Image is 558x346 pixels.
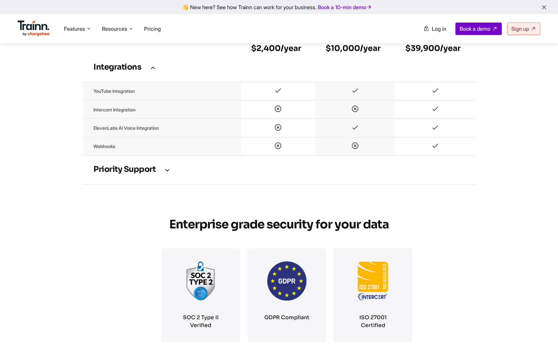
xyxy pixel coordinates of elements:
iframe: Chat Widget [525,315,558,346]
img: ISO [353,261,393,301]
td: ElevenLabs AI Voice Integration [83,119,241,137]
td: YouTube Integration [83,82,241,100]
a: Sign up [507,23,540,35]
h3: ISO 27001 Certified [347,314,399,329]
a: Book a 10-min demo [317,3,373,12]
span: Sign up [511,25,529,32]
div: 👋 New here? See how Trainn can work for your business. [4,4,554,10]
h3: Priority support [93,166,465,173]
span: Book a demo [460,25,490,32]
span: Log in [432,25,446,32]
h6: $2,400/year [251,43,305,54]
h3: SOC 2 Type II Verified [174,314,227,329]
h6: $39,900/year [405,43,465,54]
span: Resources [102,25,127,32]
h3: Integrations [93,64,465,71]
a: Pricing [144,25,161,32]
img: Trainn Logo [18,21,50,36]
h2: Enterprise grade security for your data [161,214,397,235]
span: Features [64,25,85,32]
td: Intercom Integration [83,100,241,119]
h3: GDPR Compliant [264,314,309,321]
h6: $10,000/year [326,43,385,54]
img: GDPR.png [267,261,306,301]
a: Log in [419,23,450,35]
a: Book a demo [455,23,502,35]
img: soc2 [181,261,220,301]
td: Webhooks [83,137,241,156]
